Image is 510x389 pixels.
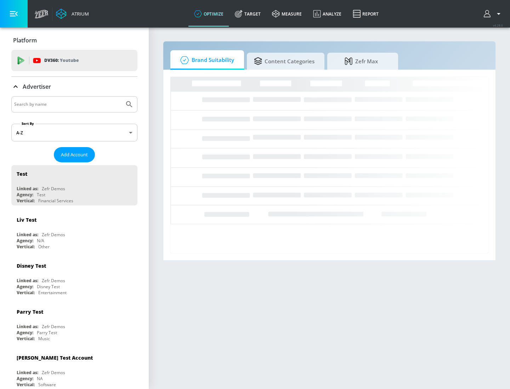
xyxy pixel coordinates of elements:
[56,8,89,19] a: Atrium
[38,244,50,250] div: Other
[11,30,137,50] div: Platform
[17,290,35,296] div: Vertical:
[14,100,121,109] input: Search by name
[11,165,137,205] div: TestLinked as:Zefr DemosAgency:TestVertical:Financial Services
[17,186,38,192] div: Linked as:
[307,1,347,27] a: Analyze
[17,216,36,223] div: Liv Test
[38,290,67,296] div: Entertainment
[17,170,27,177] div: Test
[42,278,65,284] div: Zefr Demos
[11,77,137,97] div: Advertiser
[334,53,388,70] span: Zefr Max
[13,36,37,44] p: Platform
[42,324,65,330] div: Zefr Demos
[254,53,314,70] span: Content Categories
[42,232,65,238] div: Zefr Demos
[17,232,38,238] div: Linked as:
[11,124,137,141] div: A-Z
[229,1,266,27] a: Target
[37,284,60,290] div: Disney Test
[44,57,79,64] p: DV360:
[38,382,56,388] div: Software
[61,151,88,159] span: Add Account
[42,186,65,192] div: Zefr Demos
[11,211,137,251] div: Liv TestLinked as:Zefr DemosAgency:N/AVertical:Other
[42,370,65,376] div: Zefr Demos
[11,303,137,343] div: Parry TestLinked as:Zefr DemosAgency:Parry TestVertical:Music
[60,57,79,64] p: Youtube
[54,147,95,162] button: Add Account
[17,238,33,244] div: Agency:
[38,336,50,342] div: Music
[37,238,44,244] div: N/A
[11,257,137,297] div: Disney TestLinked as:Zefr DemosAgency:Disney TestVertical:Entertainment
[266,1,307,27] a: measure
[17,354,93,361] div: [PERSON_NAME] Test Account
[177,52,234,69] span: Brand Suitability
[17,198,35,204] div: Vertical:
[17,382,35,388] div: Vertical:
[23,83,51,91] p: Advertiser
[17,244,35,250] div: Vertical:
[17,376,33,382] div: Agency:
[20,121,35,126] label: Sort By
[37,376,43,382] div: NA
[17,308,43,315] div: Parry Test
[17,324,38,330] div: Linked as:
[493,23,503,27] span: v 4.28.0
[11,50,137,71] div: DV360: Youtube
[37,330,57,336] div: Parry Test
[17,192,33,198] div: Agency:
[37,192,45,198] div: Test
[188,1,229,27] a: optimize
[17,370,38,376] div: Linked as:
[17,278,38,284] div: Linked as:
[17,336,35,342] div: Vertical:
[17,262,46,269] div: Disney Test
[38,198,73,204] div: Financial Services
[347,1,384,27] a: Report
[17,284,33,290] div: Agency:
[17,330,33,336] div: Agency:
[69,11,89,17] div: Atrium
